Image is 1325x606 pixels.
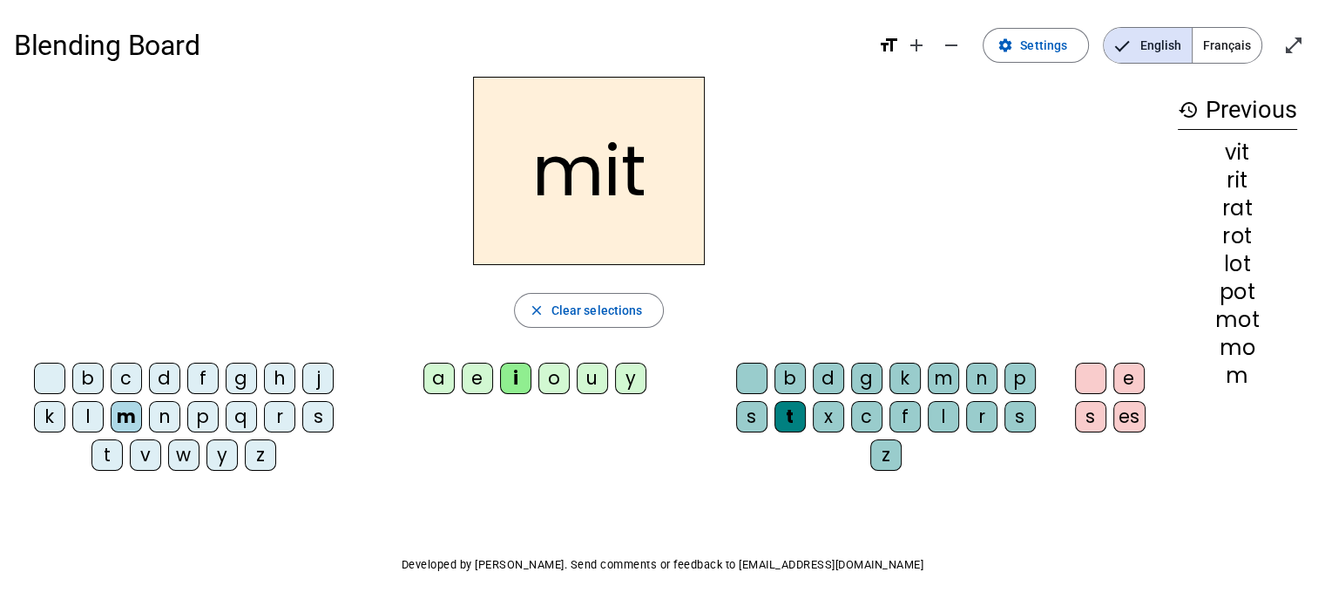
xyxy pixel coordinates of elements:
[851,363,882,394] div: g
[187,401,219,432] div: p
[774,363,806,394] div: b
[111,401,142,432] div: m
[934,28,969,63] button: Decrease font size
[149,363,180,394] div: d
[538,363,570,394] div: o
[899,28,934,63] button: Increase font size
[1178,226,1297,247] div: rot
[264,401,295,432] div: r
[500,363,531,394] div: i
[264,363,295,394] div: h
[462,363,493,394] div: e
[1020,35,1067,56] span: Settings
[1178,91,1297,130] h3: Previous
[889,363,921,394] div: k
[72,401,104,432] div: l
[302,363,334,394] div: j
[870,439,902,471] div: z
[983,28,1089,63] button: Settings
[851,401,882,432] div: c
[577,363,608,394] div: u
[226,363,257,394] div: g
[1193,28,1261,63] span: Français
[245,439,276,471] div: z
[423,363,455,394] div: a
[72,363,104,394] div: b
[997,37,1013,53] mat-icon: settings
[514,293,665,328] button: Clear selections
[206,439,238,471] div: y
[1178,142,1297,163] div: vit
[1178,198,1297,219] div: rat
[1178,254,1297,275] div: lot
[615,363,646,394] div: y
[1178,170,1297,191] div: rit
[813,401,844,432] div: x
[529,303,544,318] mat-icon: close
[1004,401,1036,432] div: s
[302,401,334,432] div: s
[774,401,806,432] div: t
[1283,35,1304,56] mat-icon: open_in_full
[34,401,65,432] div: k
[889,401,921,432] div: f
[928,401,959,432] div: l
[130,439,161,471] div: v
[966,363,997,394] div: n
[14,17,864,73] h1: Blending Board
[878,35,899,56] mat-icon: format_size
[226,401,257,432] div: q
[1178,337,1297,358] div: mo
[928,363,959,394] div: m
[906,35,927,56] mat-icon: add
[111,363,142,394] div: c
[14,555,1311,575] p: Developed by [PERSON_NAME]. Send comments or feedback to [EMAIL_ADDRESS][DOMAIN_NAME]
[1004,363,1036,394] div: p
[1178,99,1199,120] mat-icon: history
[1178,365,1297,386] div: m
[1276,28,1311,63] button: Enter full screen
[1075,401,1106,432] div: s
[149,401,180,432] div: n
[473,77,705,265] h2: mit
[941,35,962,56] mat-icon: remove
[168,439,199,471] div: w
[187,363,219,394] div: f
[813,363,844,394] div: d
[1178,310,1297,330] div: mot
[91,439,123,471] div: t
[1103,27,1262,64] mat-button-toggle-group: Language selection
[1104,28,1192,63] span: English
[736,401,767,432] div: s
[551,300,643,321] span: Clear selections
[1113,401,1146,432] div: es
[1113,363,1145,394] div: e
[966,401,997,432] div: r
[1178,282,1297,303] div: pot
